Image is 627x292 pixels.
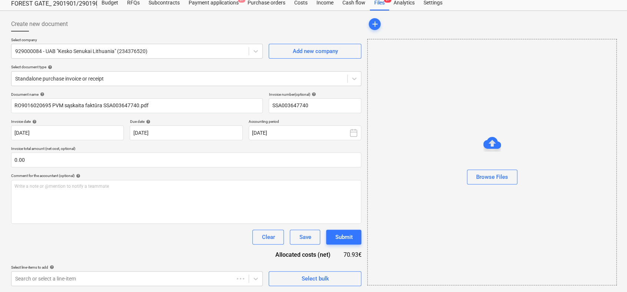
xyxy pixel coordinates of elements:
[299,232,311,242] div: Save
[265,250,342,259] div: Allocated costs (net)
[467,170,517,184] button: Browse Files
[370,20,379,29] span: add
[11,125,124,140] input: Invoice date not specified
[39,92,44,96] span: help
[11,65,361,69] div: Select document type
[269,271,361,286] button: Select bulk
[249,119,361,125] p: Accounting period
[367,39,617,285] div: Browse Files
[292,46,338,56] div: Add new company
[335,232,352,242] div: Submit
[310,92,316,96] span: help
[11,119,124,124] div: Invoice date
[48,265,54,269] span: help
[130,125,242,140] input: Due date not specified
[11,173,361,178] div: Comment for the accountant (optional)
[11,98,263,113] input: Document name
[11,146,361,152] p: Invoice total amount (net cost, optional)
[11,92,263,97] div: Document name
[590,256,627,292] iframe: Chat Widget
[31,119,37,124] span: help
[262,232,275,242] div: Clear
[326,230,361,245] button: Submit
[252,230,284,245] button: Clear
[74,174,80,178] span: help
[11,152,361,167] input: Invoice total amount (net cost, optional)
[269,92,361,97] div: Invoice number (optional)
[11,20,68,29] span: Create new document
[269,98,361,113] input: Invoice number
[46,65,52,69] span: help
[130,119,242,124] div: Due date
[11,37,263,44] p: Select company
[249,125,361,140] button: [DATE]
[269,44,361,59] button: Add new company
[342,250,362,259] div: 70.93€
[144,119,150,124] span: help
[11,265,263,270] div: Select line-items to add
[301,274,329,283] div: Select bulk
[290,230,320,245] button: Save
[476,172,508,182] div: Browse Files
